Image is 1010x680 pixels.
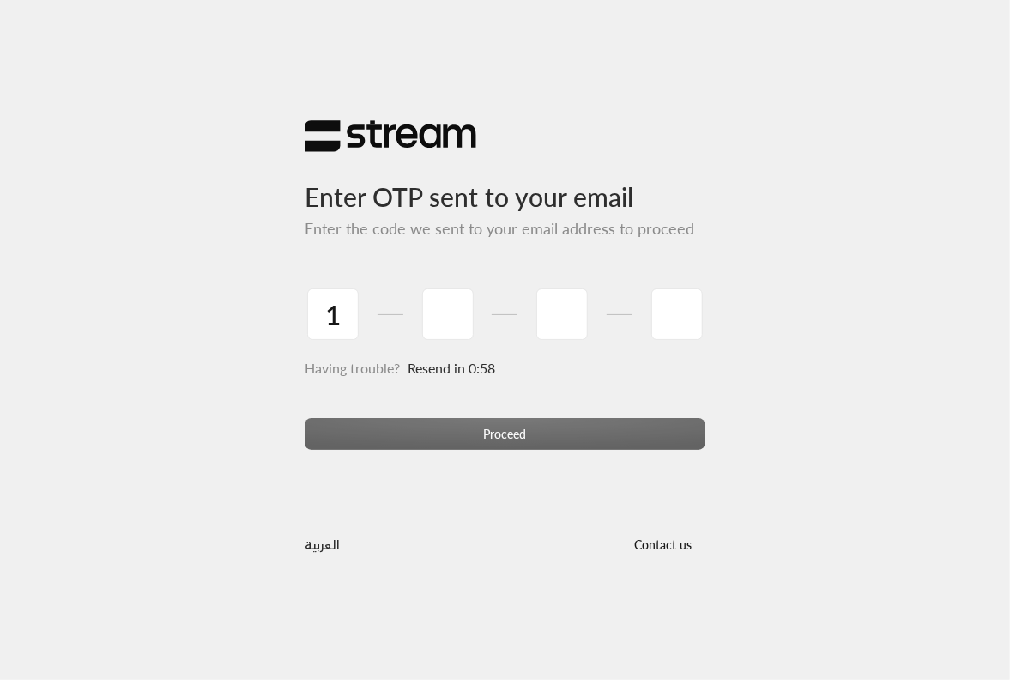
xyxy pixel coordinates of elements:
[305,153,706,212] h3: Enter OTP sent to your email
[408,360,496,376] span: Resend in 0:58
[620,528,706,560] button: Contact us
[620,537,706,552] a: Contact us
[305,360,400,376] span: Having trouble?
[305,528,340,560] a: العربية
[305,119,476,153] img: Stream Logo
[305,220,706,239] h5: Enter the code we sent to your email address to proceed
